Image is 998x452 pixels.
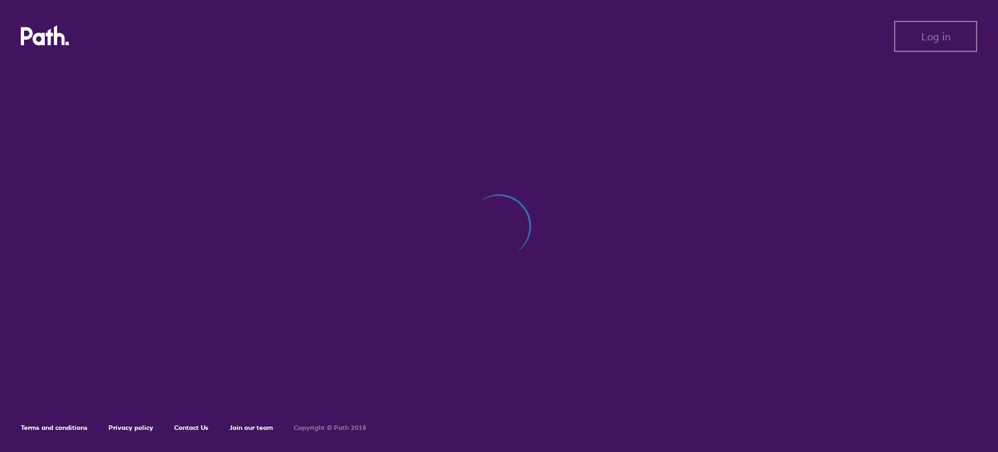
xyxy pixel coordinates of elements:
[294,424,366,432] h6: Copyright © Path 2018
[229,423,273,432] a: Join our team
[894,21,977,52] button: Log in
[21,423,88,432] a: Terms and conditions
[109,423,153,432] a: Privacy policy
[174,423,209,432] a: Contact Us
[921,31,951,42] span: Log in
